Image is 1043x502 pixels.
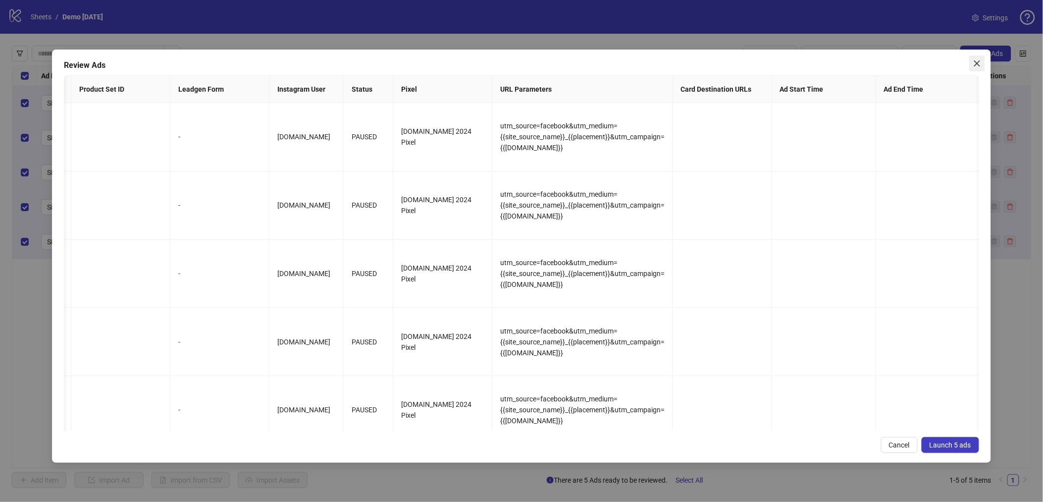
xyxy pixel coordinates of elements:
span: utm_source=facebook&utm_medium={{site_source_name}}_{{placement}}&utm_campaign={{[DOMAIN_NAME]}} [500,395,665,425]
div: [DOMAIN_NAME] [277,131,335,142]
th: Card Destination URLs [673,76,772,103]
th: Pixel [393,76,492,103]
button: Close [969,56,985,71]
span: PAUSED [352,133,377,141]
span: Launch 5 ads [930,441,971,449]
span: PAUSED [352,338,377,346]
span: PAUSED [352,201,377,209]
span: utm_source=facebook&utm_medium={{site_source_name}}_{{placement}}&utm_campaign={{[DOMAIN_NAME]}} [500,190,665,220]
div: [DOMAIN_NAME] 2024 Pixel [401,263,484,284]
span: utm_source=facebook&utm_medium={{site_source_name}}_{{placement}}&utm_campaign={{[DOMAIN_NAME]}} [500,122,665,152]
th: Ad End Time [876,76,980,103]
div: [DOMAIN_NAME] 2024 Pixel [401,194,484,216]
div: - [178,336,261,347]
th: Ad Start Time [772,76,876,103]
span: close [973,59,981,67]
div: - [178,131,261,142]
div: [DOMAIN_NAME] [277,336,335,347]
button: Cancel [881,437,918,453]
div: - [178,404,261,415]
span: Cancel [889,441,910,449]
div: [DOMAIN_NAME] [277,404,335,415]
div: [DOMAIN_NAME] [277,200,335,211]
div: [DOMAIN_NAME] [277,268,335,279]
span: utm_source=facebook&utm_medium={{site_source_name}}_{{placement}}&utm_campaign={{[DOMAIN_NAME]}} [500,259,665,288]
div: - [178,268,261,279]
th: Product Set ID [71,76,170,103]
span: utm_source=facebook&utm_medium={{site_source_name}}_{{placement}}&utm_campaign={{[DOMAIN_NAME]}} [500,327,665,357]
div: [DOMAIN_NAME] 2024 Pixel [401,126,484,148]
th: Leadgen Form [170,76,269,103]
th: URL Parameters [492,76,673,103]
div: Review Ads [64,59,979,71]
span: PAUSED [352,406,377,414]
th: Status [344,76,393,103]
th: Instagram User [269,76,344,103]
button: Launch 5 ads [922,437,979,453]
div: [DOMAIN_NAME] 2024 Pixel [401,399,484,421]
div: - [178,200,261,211]
div: [DOMAIN_NAME] 2024 Pixel [401,331,484,353]
span: PAUSED [352,270,377,278]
